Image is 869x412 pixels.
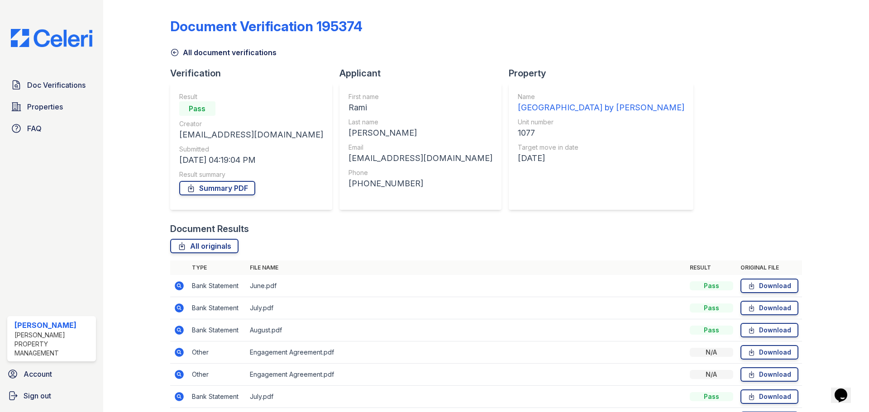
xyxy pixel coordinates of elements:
a: Download [740,323,798,337]
div: Pass [690,326,733,335]
td: Other [188,341,246,364]
img: CE_Logo_Blue-a8612792a0a2168367f1c8372b55b34899dd931a85d93a1a3d3e32e68fde9ad4.png [4,29,100,47]
div: Pass [690,303,733,313]
div: Unit number [518,118,684,127]
div: Document Verification 195374 [170,18,363,34]
iframe: chat widget [831,376,860,403]
div: [PERSON_NAME] Property Management [14,331,92,358]
td: August.pdf [246,319,686,341]
div: [DATE] [518,152,684,165]
div: Phone [349,168,492,177]
div: Applicant [339,67,509,80]
div: Rami [349,101,492,114]
div: Result [179,92,323,101]
div: Submitted [179,145,323,154]
div: Name [518,92,684,101]
div: Result summary [179,170,323,179]
a: FAQ [7,119,96,137]
div: Target move in date [518,143,684,152]
th: Result [686,260,737,275]
a: Account [4,365,100,383]
div: Verification [170,67,339,80]
div: Pass [690,392,733,401]
div: [GEOGRAPHIC_DATA] by [PERSON_NAME] [518,101,684,114]
div: N/A [690,348,733,357]
span: Doc Verifications [27,80,86,90]
th: File name [246,260,686,275]
a: Download [740,279,798,293]
div: Pass [690,281,733,290]
span: Properties [27,101,63,112]
div: N/A [690,370,733,379]
div: Pass [179,101,215,116]
div: [DATE] 04:19:04 PM [179,154,323,166]
td: Engagement Agreement.pdf [246,364,686,386]
td: Other [188,364,246,386]
td: July.pdf [246,297,686,319]
div: Property [509,67,701,80]
div: Creator [179,119,323,128]
a: All document verifications [170,47,277,58]
a: Download [740,301,798,315]
a: All originals [170,239,239,253]
div: 1077 [518,127,684,139]
span: FAQ [27,123,42,134]
td: Bank Statement [188,275,246,297]
a: Download [740,389,798,404]
td: July.pdf [246,386,686,408]
td: Bank Statement [188,319,246,341]
span: Account [24,369,52,379]
th: Type [188,260,246,275]
a: Summary PDF [179,181,255,195]
div: [PERSON_NAME] [349,127,492,139]
a: Doc Verifications [7,76,96,94]
td: Engagement Agreement.pdf [246,341,686,364]
div: Last name [349,118,492,127]
div: [PERSON_NAME] [14,320,92,331]
a: Download [740,345,798,360]
th: Original file [737,260,802,275]
td: Bank Statement [188,297,246,319]
td: Bank Statement [188,386,246,408]
td: June.pdf [246,275,686,297]
div: Document Results [170,223,249,235]
span: Sign out [24,390,51,401]
a: Sign out [4,387,100,405]
a: Download [740,367,798,382]
div: First name [349,92,492,101]
a: Properties [7,98,96,116]
div: Email [349,143,492,152]
div: [PHONE_NUMBER] [349,177,492,190]
div: [EMAIL_ADDRESS][DOMAIN_NAME] [349,152,492,165]
a: Name [GEOGRAPHIC_DATA] by [PERSON_NAME] [518,92,684,114]
div: [EMAIL_ADDRESS][DOMAIN_NAME] [179,128,323,141]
